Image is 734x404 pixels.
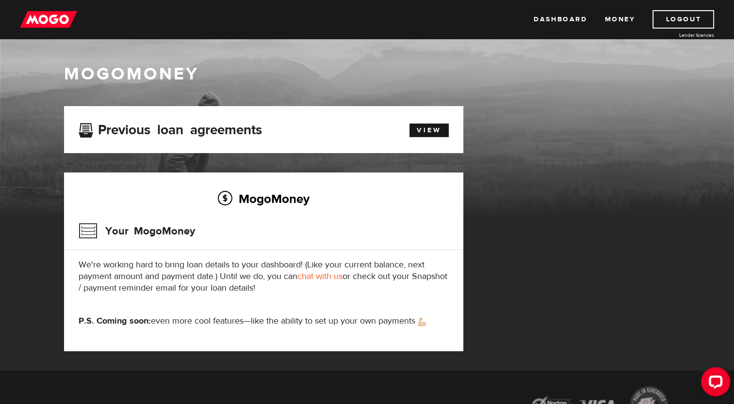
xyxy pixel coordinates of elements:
[79,122,262,135] h3: Previous loan agreements
[20,10,77,29] img: mogo_logo-11ee424be714fa7cbb0f0f49df9e16ec.png
[79,218,195,244] h3: Your MogoMoney
[604,10,635,29] a: Money
[79,315,449,327] p: even more cool features—like the ability to set up your own payments
[297,271,343,282] a: chat with us
[534,10,587,29] a: Dashboard
[64,64,670,84] h1: MogoMoney
[418,318,426,326] img: strong arm emoji
[641,31,714,39] a: Lender licences
[79,188,449,209] h2: MogoMoney
[409,124,449,137] a: View
[79,315,151,326] strong: P.S. Coming soon:
[652,10,714,29] a: Logout
[79,259,449,294] p: We're working hard to bring loan details to your dashboard! (Like your current balance, next paym...
[693,363,734,404] iframe: LiveChat chat widget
